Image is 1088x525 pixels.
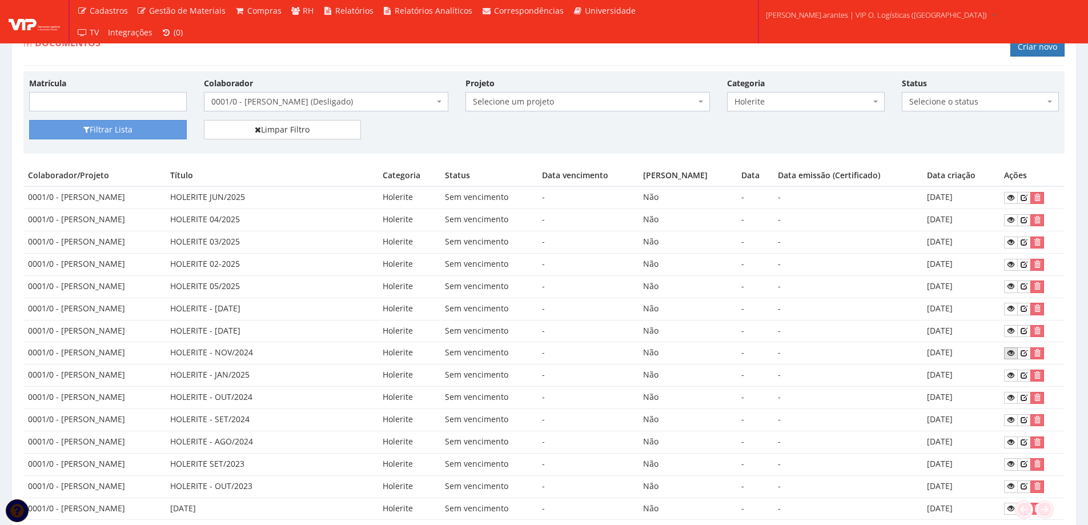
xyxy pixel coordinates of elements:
td: Sem vencimento [440,231,537,254]
td: - [537,475,639,498]
td: 0001/0 - [PERSON_NAME] [23,320,166,342]
td: Não [639,475,737,498]
td: [DATE] [922,475,999,498]
td: - [737,342,773,364]
td: - [537,342,639,364]
span: RH [303,5,314,16]
th: Data [737,165,773,186]
td: [DATE] [922,409,999,431]
th: Data vencimento [537,165,639,186]
td: - [773,409,922,431]
td: - [773,342,922,364]
td: Holerite [378,475,441,498]
td: - [537,253,639,275]
td: - [537,231,639,254]
td: - [737,253,773,275]
td: - [737,364,773,387]
td: HOLERITE - [DATE] [166,320,378,342]
th: Categoria [378,165,441,186]
td: Sem vencimento [440,364,537,387]
td: - [537,387,639,409]
td: - [773,453,922,475]
span: Selecione o status [909,96,1045,107]
td: Não [639,186,737,209]
td: 0001/0 - [PERSON_NAME] [23,342,166,364]
a: TV [73,22,103,43]
label: Projeto [465,78,495,89]
td: 0001/0 - [PERSON_NAME] [23,431,166,453]
span: Cadastros [90,5,128,16]
td: - [773,209,922,231]
td: Sem vencimento [440,298,537,320]
th: Ações [999,165,1065,186]
td: Sem vencimento [440,409,537,431]
td: HOLERITE - [DATE] [166,298,378,320]
th: Título [166,165,378,186]
span: (0) [174,27,183,38]
td: HOLERITE - AGO/2024 [166,431,378,453]
td: HOLERITE - OUT/2024 [166,387,378,409]
td: HOLERITE - NOV/2024 [166,342,378,364]
th: Data criação [922,165,999,186]
td: HOLERITE JUN/2025 [166,186,378,209]
td: 0001/0 - [PERSON_NAME] [23,231,166,254]
td: - [773,431,922,453]
td: - [537,275,639,298]
td: - [737,275,773,298]
td: - [537,409,639,431]
td: Não [639,431,737,453]
td: - [537,364,639,387]
td: - [737,298,773,320]
span: Compras [247,5,282,16]
td: Holerite [378,364,441,387]
td: HOLERITE - SET/2024 [166,409,378,431]
span: Gestão de Materiais [149,5,226,16]
td: Sem vencimento [440,209,537,231]
td: - [537,320,639,342]
td: 0001/0 - [PERSON_NAME] [23,186,166,209]
td: - [737,409,773,431]
td: Não [639,498,737,520]
td: Sem vencimento [440,253,537,275]
td: Sem vencimento [440,431,537,453]
td: - [737,431,773,453]
td: Não [639,453,737,475]
td: Sem vencimento [440,453,537,475]
td: HOLERITE 03/2025 [166,231,378,254]
a: Limpar Filtro [204,120,362,139]
span: Relatórios [335,5,374,16]
td: - [773,387,922,409]
td: 0001/0 - [PERSON_NAME] [23,475,166,498]
td: [DATE] [922,387,999,409]
td: - [737,186,773,209]
td: Não [639,409,737,431]
td: - [737,387,773,409]
th: Colaborador/Projeto [23,165,166,186]
td: Sem vencimento [440,475,537,498]
span: Correspondências [494,5,564,16]
span: TV [90,27,99,38]
td: Não [639,320,737,342]
td: [DATE] [922,275,999,298]
td: [DATE] [922,231,999,254]
td: Não [639,298,737,320]
label: Matrícula [29,78,66,89]
td: - [773,275,922,298]
img: logo [9,13,60,30]
td: - [537,298,639,320]
td: 0001/0 - [PERSON_NAME] [23,253,166,275]
span: Relatórios Analíticos [395,5,472,16]
td: Não [639,275,737,298]
td: Não [639,364,737,387]
td: Holerite [378,453,441,475]
td: HOLERITE 02-2025 [166,253,378,275]
td: [DATE] [922,298,999,320]
span: Selecione um projeto [473,96,696,107]
span: Universidade [585,5,636,16]
td: - [773,231,922,254]
td: Holerite [378,320,441,342]
td: Holerite [378,298,441,320]
td: Não [639,342,737,364]
td: HOLERITE - JAN/2025 [166,364,378,387]
td: [DATE] [922,342,999,364]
